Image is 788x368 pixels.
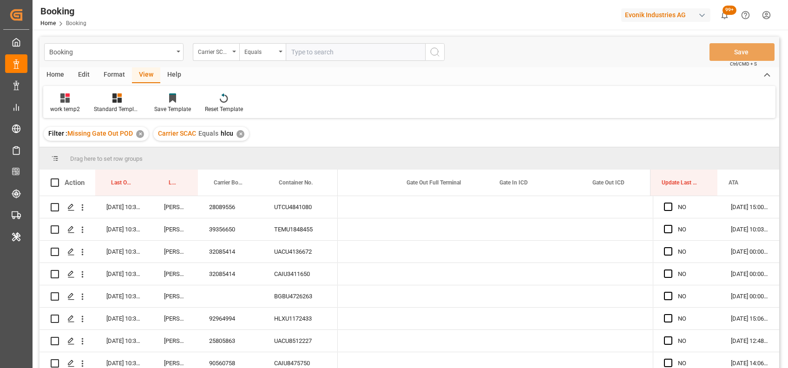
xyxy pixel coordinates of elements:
[236,130,244,138] div: ✕
[39,285,338,308] div: Press SPACE to select this row.
[720,285,779,307] div: [DATE] 00:00:00
[71,67,97,83] div: Edit
[39,263,338,285] div: Press SPACE to select this row.
[95,308,153,329] div: [DATE] 10:35:10
[154,105,191,113] div: Save Template
[729,179,738,186] span: ATA
[193,43,239,61] button: open menu
[198,263,263,285] div: 32085414
[678,263,709,285] div: NO
[160,67,188,83] div: Help
[40,20,56,26] a: Home
[132,67,160,83] div: View
[678,241,709,263] div: NO
[94,105,140,113] div: Standard Templates
[499,179,528,186] span: Gate In ICD
[263,218,338,240] div: TEMU1848455
[48,130,67,137] span: Filter :
[653,285,779,308] div: Press SPACE to select this row.
[67,130,133,137] span: Missing Gate Out POD
[95,330,153,352] div: [DATE] 10:35:10
[198,330,263,352] div: 25805863
[198,218,263,240] div: 39356650
[263,308,338,329] div: HLXU1172433
[153,285,198,307] div: [PERSON_NAME]
[198,130,218,137] span: Equals
[214,179,243,186] span: Carrier Booking No.
[239,43,286,61] button: open menu
[720,218,779,240] div: [DATE] 10:03:00
[153,263,198,285] div: [PERSON_NAME]
[653,308,779,330] div: Press SPACE to select this row.
[39,67,71,83] div: Home
[263,285,338,307] div: BGBU4726263
[730,60,757,67] span: Ctrl/CMD + S
[653,196,779,218] div: Press SPACE to select this row.
[95,263,153,285] div: [DATE] 10:35:10
[169,179,178,186] span: Last Opened By
[153,308,198,329] div: [PERSON_NAME]
[678,286,709,307] div: NO
[678,330,709,352] div: NO
[720,263,779,285] div: [DATE] 00:00:00
[279,179,313,186] span: Container No.
[621,6,714,24] button: Evonik Industries AG
[621,8,710,22] div: Evonik Industries AG
[97,67,132,83] div: Format
[39,196,338,218] div: Press SPACE to select this row.
[153,330,198,352] div: [PERSON_NAME]
[39,308,338,330] div: Press SPACE to select this row.
[153,218,198,240] div: [PERSON_NAME]
[65,178,85,187] div: Action
[153,241,198,263] div: [PERSON_NAME]
[158,130,196,137] span: Carrier SCAC
[198,241,263,263] div: 32085414
[95,241,153,263] div: [DATE] 10:35:10
[40,4,86,18] div: Booking
[678,308,709,329] div: NO
[198,46,230,56] div: Carrier SCAC
[244,46,276,56] div: Equals
[95,285,153,307] div: [DATE] 10:35:10
[720,330,779,352] div: [DATE] 12:48:00
[111,179,133,186] span: Last Opened Date
[198,308,263,329] div: 92964994
[50,105,80,113] div: work temp2
[678,219,709,240] div: NO
[722,6,736,15] span: 99+
[221,130,233,137] span: hlcu
[720,241,779,263] div: [DATE] 00:00:00
[153,196,198,218] div: [PERSON_NAME]
[653,263,779,285] div: Press SPACE to select this row.
[662,179,698,186] span: Update Last Opened By
[95,196,153,218] div: [DATE] 10:35:10
[678,197,709,218] div: NO
[653,330,779,352] div: Press SPACE to select this row.
[39,330,338,352] div: Press SPACE to select this row.
[286,43,425,61] input: Type to search
[735,5,756,26] button: Help Center
[653,218,779,241] div: Press SPACE to select this row.
[653,241,779,263] div: Press SPACE to select this row.
[39,241,338,263] div: Press SPACE to select this row.
[263,263,338,285] div: CAIU3411650
[205,105,243,113] div: Reset Template
[425,43,445,61] button: search button
[407,179,461,186] span: Gate Out Full Terminal
[136,130,144,138] div: ✕
[263,330,338,352] div: UACU8512227
[720,308,779,329] div: [DATE] 15:06:00
[70,155,143,162] span: Drag here to set row groups
[39,218,338,241] div: Press SPACE to select this row.
[44,43,184,61] button: open menu
[709,43,775,61] button: Save
[49,46,173,57] div: Booking
[592,179,624,186] span: Gate Out ICD
[263,196,338,218] div: UTCU4841080
[720,196,779,218] div: [DATE] 15:00:00
[714,5,735,26] button: show 146 new notifications
[198,196,263,218] div: 28089556
[95,218,153,240] div: [DATE] 10:35:10
[263,241,338,263] div: UACU4136672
